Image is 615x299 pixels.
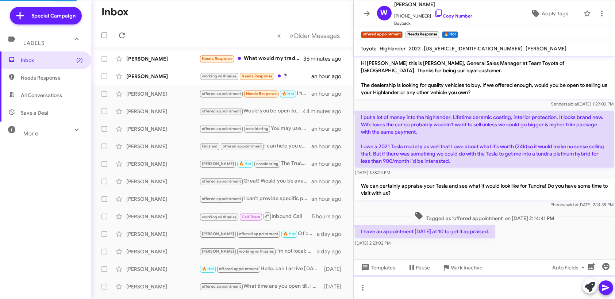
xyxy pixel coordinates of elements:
[434,13,473,19] a: Copy Number
[199,54,304,63] div: What would my trade-in be for a newer RAV4?
[126,108,199,115] div: [PERSON_NAME]
[311,143,347,150] div: an hour ago
[202,179,241,184] span: offered appointment
[223,144,262,149] span: offered appointment
[126,213,199,220] div: [PERSON_NAME]
[202,231,234,236] span: [PERSON_NAME]
[283,231,296,236] span: 🔥 Hot
[304,55,347,62] div: 36 minutes ago
[199,265,323,273] div: Hello, can I arrive [DATE][DATE]?
[542,7,568,20] span: Apply Tags
[239,249,274,254] span: working with sales
[436,261,489,274] button: Mark Inactive
[355,57,614,99] p: Hi [PERSON_NAME] this is [PERSON_NAME], General Sales Manager at Team Toyota of [GEOGRAPHIC_DATA]...
[199,160,311,168] div: The Truck did sell. Here is our updated inventory: [URL][DOMAIN_NAME]
[126,160,199,168] div: [PERSON_NAME]
[526,45,567,52] span: [PERSON_NAME]
[273,28,345,43] nav: Page navigation example
[219,267,258,271] span: offered appointment
[199,124,311,133] div: You may use our online trade estimator: [URL][DOMAIN_NAME]
[126,283,199,290] div: [PERSON_NAME]
[202,215,237,219] span: working with sales
[424,45,523,52] span: [US_VEHICLE_IDENTIFICATION_NUMBER]
[126,125,199,133] div: [PERSON_NAME]
[126,73,199,80] div: [PERSON_NAME]
[202,161,234,166] span: [PERSON_NAME]
[518,7,580,20] button: Apply Tags
[546,261,593,274] button: Auto Fields
[126,90,199,97] div: [PERSON_NAME]
[273,28,286,43] button: Previous
[202,267,214,271] span: 🔥 Hot
[355,179,614,200] p: We can certainly appraise your Tesla and see what it would look like for Tundra! Do you have some...
[202,91,241,96] span: offered appointment
[355,111,614,168] p: I put a lot of money into the highlander. Lifetime ceramic coating, interior protection. It looks...
[126,143,199,150] div: [PERSON_NAME]
[199,212,312,221] div: Inbound Call
[405,31,439,38] small: Needs Response
[294,32,340,40] span: Older Messages
[239,231,278,236] span: offered appointment
[361,45,377,52] span: Toyota
[317,248,347,255] div: a day ago
[312,213,347,220] div: 5 hours ago
[199,107,304,115] div: Would you be open to finding public transportation? I am happy to help in any way I can.
[311,160,347,168] div: an hour ago
[202,109,241,114] span: offered appointment
[550,202,614,207] span: Pheobe [DATE] 2:14:38 PM
[126,248,199,255] div: [PERSON_NAME]
[277,31,281,40] span: «
[355,240,391,246] span: [DATE] 2:23:02 PM
[311,195,347,203] div: an hour ago
[360,261,396,274] span: Templates
[323,265,347,273] div: [DATE]
[199,230,317,238] div: Of course, we would be happy to meet with you!
[202,284,241,289] span: offered appointment
[126,178,199,185] div: [PERSON_NAME]
[380,45,406,52] span: Highlander
[354,261,401,274] button: Templates
[199,72,311,80] div: ?!
[202,196,241,201] span: offered appointment
[21,74,83,81] span: Needs Response
[242,215,261,219] span: Call Them
[416,261,430,274] span: Pause
[126,55,199,62] div: [PERSON_NAME]
[551,101,614,107] span: Sender [DATE] 1:29:02 PM
[202,56,233,61] span: Needs Response
[311,178,347,185] div: an hour ago
[199,247,317,256] div: I'm not local; that's why I'm looking for pics and video
[451,261,483,274] span: Mark Inactive
[552,261,587,274] span: Auto Fields
[23,40,45,46] span: Labels
[311,90,347,97] div: an hour ago
[239,161,251,166] span: 🔥 Hot
[242,74,273,78] span: Needs Response
[21,92,62,99] span: All Conversations
[401,261,436,274] button: Pause
[202,249,234,254] span: [PERSON_NAME]
[395,20,473,27] span: Buyback
[126,230,199,238] div: [PERSON_NAME]
[442,31,458,38] small: 🔥 Hot
[199,89,311,98] div: I have an appointment [DATE] at 10 to get it appraised.
[256,161,278,166] span: considering
[10,7,82,24] a: Special Campaign
[355,170,390,175] span: [DATE] 1:38:24 PM
[246,126,268,131] span: considering
[317,230,347,238] div: a day ago
[199,195,311,203] div: I can't provide specific prices, but I invite you to bring your Versa in for an evaluation. Would...
[323,283,347,290] div: [DATE]
[361,31,403,38] small: offered appointment
[566,202,579,207] span: said at
[23,130,38,137] span: More
[21,109,48,116] span: Save a Deal
[202,74,237,78] span: working with sales
[282,91,294,96] span: 🔥 Hot
[202,144,218,149] span: Finished
[76,57,83,64] span: (2)
[246,91,277,96] span: Needs Response
[355,225,495,238] p: I have an appointment [DATE] at 10 to get it appraised.
[126,265,199,273] div: [PERSON_NAME]
[409,45,421,52] span: 2022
